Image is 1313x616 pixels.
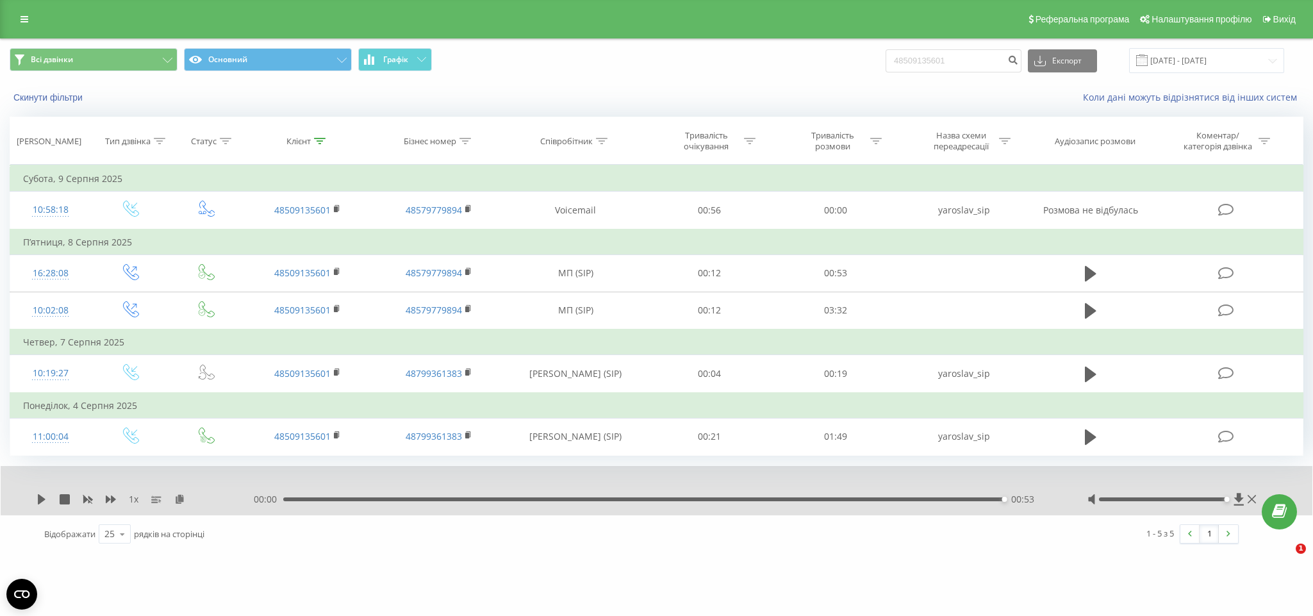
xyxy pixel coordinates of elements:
[404,136,456,147] div: Бізнес номер
[1152,14,1251,24] span: Налаштування профілю
[772,292,898,329] td: 03:32
[134,528,204,540] span: рядків на сторінці
[358,48,432,71] button: Графік
[23,298,78,323] div: 10:02:08
[274,204,331,216] a: 48509135601
[191,136,217,147] div: Статус
[23,197,78,222] div: 10:58:18
[798,130,867,152] div: Тривалість розмови
[1180,130,1255,152] div: Коментар/категорія дзвінка
[274,304,331,316] a: 48509135601
[23,424,78,449] div: 11:00:04
[772,192,898,229] td: 00:00
[772,254,898,292] td: 00:53
[406,267,462,279] a: 48579779894
[646,355,772,393] td: 00:04
[772,355,898,393] td: 00:19
[927,130,996,152] div: Назва схеми переадресації
[886,49,1021,72] input: Пошук за номером
[10,92,89,103] button: Скинути фільтри
[646,292,772,329] td: 00:12
[10,329,1303,355] td: Четвер, 7 Серпня 2025
[540,136,593,147] div: Співробітник
[44,528,95,540] span: Відображати
[1083,91,1303,103] a: Коли дані можуть відрізнятися вiд інших систем
[1273,14,1296,24] span: Вихід
[1055,136,1135,147] div: Аудіозапис розмови
[17,136,81,147] div: [PERSON_NAME]
[772,418,898,455] td: 01:49
[406,304,462,316] a: 48579779894
[23,361,78,386] div: 10:19:27
[646,418,772,455] td: 00:21
[105,136,151,147] div: Тип дзвінка
[10,48,178,71] button: Всі дзвінки
[1002,497,1007,502] div: Accessibility label
[505,192,647,229] td: Voicemail
[286,136,311,147] div: Клієнт
[898,192,1030,229] td: yaroslav_sip
[1296,544,1306,554] span: 1
[505,418,647,455] td: [PERSON_NAME] (SIP)
[184,48,352,71] button: Основний
[10,229,1303,255] td: П’ятниця, 8 Серпня 2025
[274,367,331,379] a: 48509135601
[254,493,283,506] span: 00:00
[672,130,741,152] div: Тривалість очікування
[1028,49,1097,72] button: Експорт
[1036,14,1130,24] span: Реферальна програма
[406,430,462,442] a: 48799361383
[129,493,138,506] span: 1 x
[274,267,331,279] a: 48509135601
[1146,527,1174,540] div: 1 - 5 з 5
[406,204,462,216] a: 48579779894
[898,355,1030,393] td: yaroslav_sip
[505,355,647,393] td: [PERSON_NAME] (SIP)
[1269,544,1300,574] iframe: Intercom live chat
[898,418,1030,455] td: yaroslav_sip
[383,55,408,64] span: Графік
[23,261,78,286] div: 16:28:08
[6,579,37,610] button: Open CMP widget
[646,192,772,229] td: 00:56
[1043,204,1138,216] span: Розмова не відбулась
[505,292,647,329] td: МП (SIP)
[10,393,1303,419] td: Понеділок, 4 Серпня 2025
[1011,493,1034,506] span: 00:53
[104,528,115,540] div: 25
[646,254,772,292] td: 00:12
[505,254,647,292] td: МП (SIP)
[31,54,73,65] span: Всі дзвінки
[1225,497,1230,502] div: Accessibility label
[10,166,1303,192] td: Субота, 9 Серпня 2025
[406,367,462,379] a: 48799361383
[1200,525,1219,543] a: 1
[274,430,331,442] a: 48509135601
